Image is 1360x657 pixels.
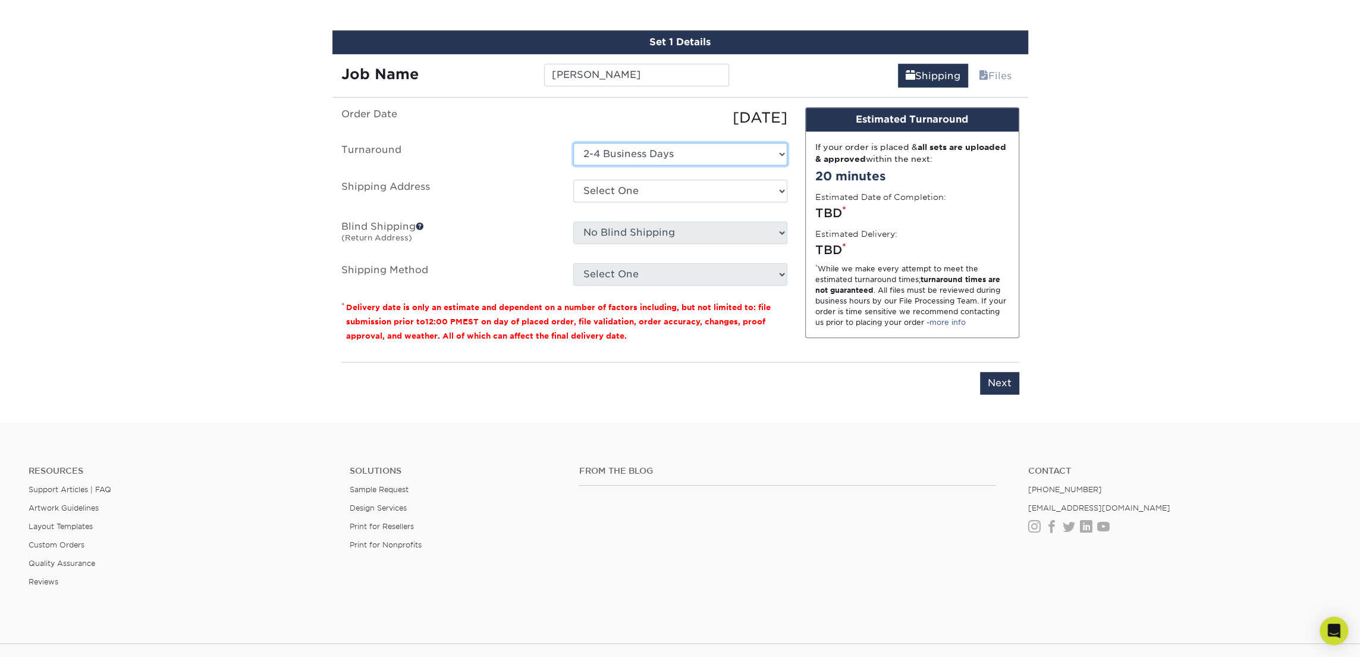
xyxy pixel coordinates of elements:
[815,141,1009,165] div: If your order is placed & within the next:
[332,180,564,207] label: Shipping Address
[815,241,1009,259] div: TBD
[815,191,946,203] label: Estimated Date of Completion:
[806,108,1019,132] div: Estimated Turnaround
[815,167,1009,185] div: 20 minutes
[341,233,412,242] small: (Return Address)
[579,466,996,476] h4: From the Blog
[29,503,99,512] a: Artwork Guidelines
[29,559,95,568] a: Quality Assurance
[350,466,561,476] h4: Solutions
[1028,503,1170,512] a: [EMAIL_ADDRESS][DOMAIN_NAME]
[1028,466,1331,476] a: Contact
[29,485,111,494] a: Support Articles | FAQ
[929,318,966,327] a: more info
[815,204,1009,222] div: TBD
[332,221,564,249] label: Blind Shipping
[350,485,409,494] a: Sample Request
[898,64,968,87] a: Shipping
[29,466,332,476] h4: Resources
[332,30,1028,54] div: Set 1 Details
[350,522,414,531] a: Print for Resellers
[971,64,1019,87] a: Files
[341,65,419,83] strong: Job Name
[979,70,988,82] span: files
[29,540,84,549] a: Custom Orders
[350,540,422,549] a: Print for Nonprofits
[332,107,564,129] label: Order Date
[980,372,1019,395] input: Next
[425,317,463,326] span: 12:00 PM
[815,264,1009,328] div: While we make every attempt to meet the estimated turnaround times; . All files must be reviewed ...
[332,143,564,165] label: Turnaround
[906,70,915,82] span: shipping
[815,228,897,240] label: Estimated Delivery:
[1320,617,1348,645] div: Open Intercom Messenger
[346,303,771,340] small: Delivery date is only an estimate and dependent on a number of factors including, but not limited...
[350,503,407,512] a: Design Services
[29,577,58,586] a: Reviews
[544,64,729,86] input: Enter a job name
[29,522,93,531] a: Layout Templates
[564,107,796,129] div: [DATE]
[332,263,564,286] label: Shipping Method
[1028,485,1102,494] a: [PHONE_NUMBER]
